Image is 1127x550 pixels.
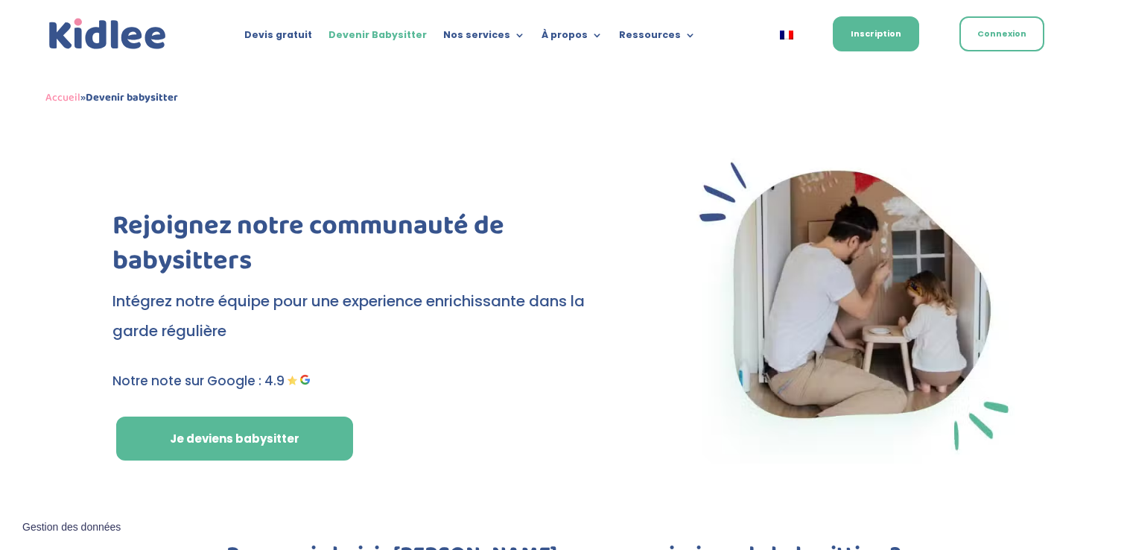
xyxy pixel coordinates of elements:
img: logo_kidlee_bleu [45,15,170,54]
p: Notre note sur Google : 4.9 [112,370,634,392]
a: Je deviens babysitter [116,417,353,461]
span: Gestion des données [22,521,121,534]
a: Accueil [45,89,80,107]
a: Devis gratuit [244,30,312,46]
span: » [45,89,178,107]
a: Kidlee Logo [45,15,170,54]
img: Français [780,31,793,39]
a: Devenir Babysitter [328,30,427,46]
button: Gestion des données [13,512,130,543]
a: Connexion [959,16,1044,51]
span: Rejoignez notre communauté de babysitters [112,204,504,282]
a: Inscription [833,16,919,51]
strong: Devenir babysitter [86,89,178,107]
a: À propos [542,30,603,46]
a: Ressources [619,30,696,46]
a: Nos services [443,30,525,46]
span: Intégrez notre équipe pour une experience enrichissante dans la garde régulière [112,291,585,341]
picture: Babysitter [683,450,1014,468]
